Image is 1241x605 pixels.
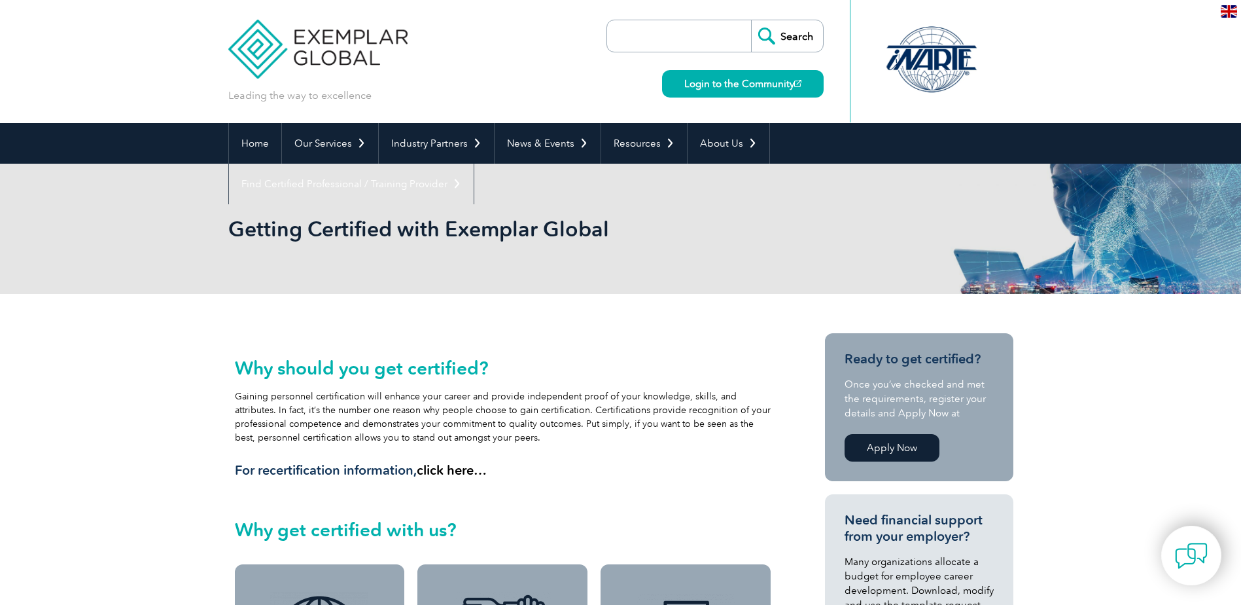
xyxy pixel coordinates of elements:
a: Our Services [282,123,378,164]
h3: Need financial support from your employer? [845,512,994,545]
p: Once you’ve checked and met the requirements, register your details and Apply Now at [845,377,994,420]
a: Resources [601,123,687,164]
a: News & Events [495,123,601,164]
img: contact-chat.png [1175,540,1208,572]
h3: Ready to get certified? [845,351,994,367]
a: Apply Now [845,434,939,462]
p: Leading the way to excellence [228,88,372,103]
a: click here… [417,462,487,478]
img: open_square.png [794,80,801,87]
a: Login to the Community [662,70,824,98]
h2: Why get certified with us? [235,519,771,540]
img: en [1221,5,1237,18]
a: Home [229,123,281,164]
h3: For recertification information, [235,462,771,479]
a: About Us [688,123,769,164]
h1: Getting Certified with Exemplar Global [228,216,731,242]
input: Search [751,20,823,52]
h2: Why should you get certified? [235,357,771,378]
a: Industry Partners [379,123,494,164]
a: Find Certified Professional / Training Provider [229,164,474,204]
div: Gaining personnel certification will enhance your career and provide independent proof of your kn... [235,357,771,479]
